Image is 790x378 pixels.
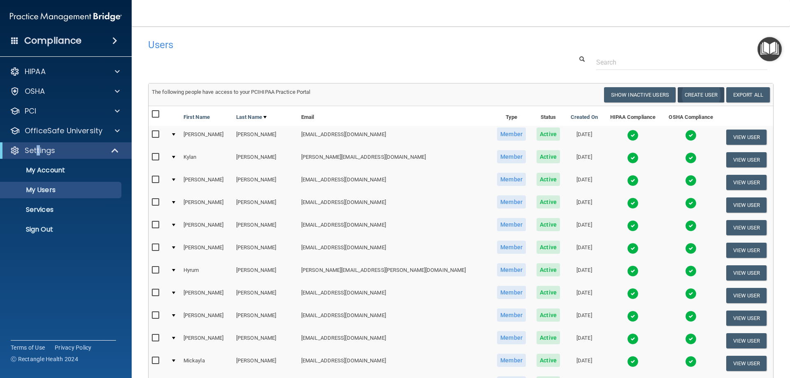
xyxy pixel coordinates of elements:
[497,218,526,231] span: Member
[685,356,697,367] img: tick.e7d51cea.svg
[565,307,604,329] td: [DATE]
[233,307,298,329] td: [PERSON_NAME]
[233,352,298,375] td: [PERSON_NAME]
[537,331,560,344] span: Active
[497,128,526,141] span: Member
[180,352,233,375] td: Mickayla
[726,152,767,167] button: View User
[685,197,697,209] img: tick.e7d51cea.svg
[10,67,120,77] a: HIPAA
[497,286,526,299] span: Member
[565,239,604,262] td: [DATE]
[180,194,233,216] td: [PERSON_NAME]
[5,166,118,174] p: My Account
[678,87,724,102] button: Create User
[627,152,639,164] img: tick.e7d51cea.svg
[627,356,639,367] img: tick.e7d51cea.svg
[152,89,311,95] span: The following people have access to your PCIHIPAA Practice Portal
[233,126,298,148] td: [PERSON_NAME]
[298,284,492,307] td: [EMAIL_ADDRESS][DOMAIN_NAME]
[298,307,492,329] td: [EMAIL_ADDRESS][DOMAIN_NAME]
[25,106,36,116] p: PCI
[497,195,526,209] span: Member
[184,112,210,122] a: First Name
[180,126,233,148] td: [PERSON_NAME]
[5,186,118,194] p: My Users
[662,106,720,126] th: OSHA Compliance
[565,216,604,239] td: [DATE]
[497,354,526,367] span: Member
[497,308,526,322] span: Member
[537,173,560,186] span: Active
[565,126,604,148] td: [DATE]
[236,112,267,122] a: Last Name
[5,225,118,234] p: Sign Out
[233,148,298,171] td: [PERSON_NAME]
[298,148,492,171] td: [PERSON_NAME][EMAIL_ADDRESS][DOMAIN_NAME]
[685,265,697,277] img: tick.e7d51cea.svg
[726,243,767,258] button: View User
[537,195,560,209] span: Active
[10,106,120,116] a: PCI
[148,39,508,50] h4: Users
[10,126,120,136] a: OfficeSafe University
[537,263,560,276] span: Active
[298,216,492,239] td: [EMAIL_ADDRESS][DOMAIN_NAME]
[25,126,102,136] p: OfficeSafe University
[25,146,55,155] p: Settings
[627,333,639,345] img: tick.e7d51cea.svg
[726,333,767,348] button: View User
[25,67,46,77] p: HIPAA
[565,148,604,171] td: [DATE]
[55,343,92,352] a: Privacy Policy
[233,239,298,262] td: [PERSON_NAME]
[627,175,639,186] img: tick.e7d51cea.svg
[565,171,604,194] td: [DATE]
[298,106,492,126] th: Email
[565,194,604,216] td: [DATE]
[298,352,492,375] td: [EMAIL_ADDRESS][DOMAIN_NAME]
[685,333,697,345] img: tick.e7d51cea.svg
[537,241,560,254] span: Active
[757,37,782,61] button: Open Resource Center
[537,150,560,163] span: Active
[685,130,697,141] img: tick.e7d51cea.svg
[233,194,298,216] td: [PERSON_NAME]
[233,284,298,307] td: [PERSON_NAME]
[537,354,560,367] span: Active
[537,218,560,231] span: Active
[180,239,233,262] td: [PERSON_NAME]
[233,329,298,352] td: [PERSON_NAME]
[603,106,662,126] th: HIPAA Compliance
[180,262,233,284] td: Hyrum
[497,241,526,254] span: Member
[627,197,639,209] img: tick.e7d51cea.svg
[537,308,560,322] span: Active
[180,148,233,171] td: Kylan
[627,288,639,299] img: tick.e7d51cea.svg
[537,286,560,299] span: Active
[685,288,697,299] img: tick.e7d51cea.svg
[627,130,639,141] img: tick.e7d51cea.svg
[726,130,767,145] button: View User
[565,329,604,352] td: [DATE]
[298,194,492,216] td: [EMAIL_ADDRESS][DOMAIN_NAME]
[11,343,45,352] a: Terms of Use
[685,175,697,186] img: tick.e7d51cea.svg
[10,146,119,155] a: Settings
[726,197,767,213] button: View User
[180,307,233,329] td: [PERSON_NAME]
[531,106,565,126] th: Status
[604,87,676,102] button: Show Inactive Users
[685,220,697,232] img: tick.e7d51cea.svg
[497,263,526,276] span: Member
[726,175,767,190] button: View User
[24,35,81,46] h4: Compliance
[565,352,604,375] td: [DATE]
[627,243,639,254] img: tick.e7d51cea.svg
[565,284,604,307] td: [DATE]
[565,262,604,284] td: [DATE]
[233,171,298,194] td: [PERSON_NAME]
[298,171,492,194] td: [EMAIL_ADDRESS][DOMAIN_NAME]
[497,150,526,163] span: Member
